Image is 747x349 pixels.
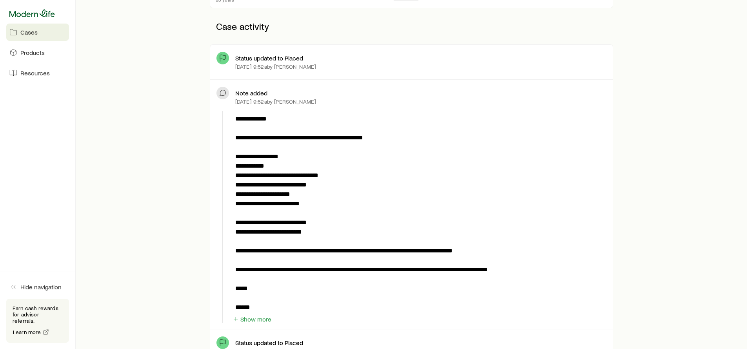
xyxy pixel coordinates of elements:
[13,305,63,324] p: Earn cash rewards for advisor referrals.
[6,278,69,296] button: Hide navigation
[210,15,613,38] p: Case activity
[235,99,316,105] p: [DATE] 9:52a by [PERSON_NAME]
[13,329,41,335] span: Learn more
[6,24,69,41] a: Cases
[20,49,45,57] span: Products
[20,69,50,77] span: Resources
[20,28,38,36] span: Cases
[6,64,69,82] a: Resources
[20,283,62,291] span: Hide navigation
[235,64,316,70] p: [DATE] 9:52a by [PERSON_NAME]
[6,44,69,61] a: Products
[235,89,267,97] p: Note added
[6,299,69,343] div: Earn cash rewards for advisor referrals.Learn more
[232,316,272,323] button: Show more
[235,339,303,347] p: Status updated to Placed
[235,54,303,62] p: Status updated to Placed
